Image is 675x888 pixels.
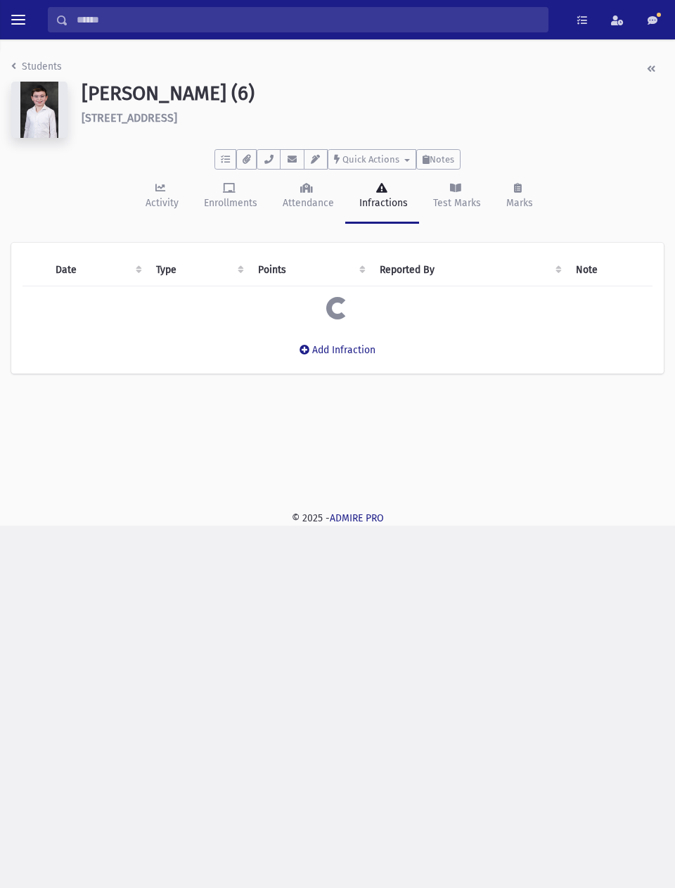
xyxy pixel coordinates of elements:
[6,7,31,32] button: toggle menu
[131,170,190,224] a: Activity
[269,170,345,224] a: Attendance
[201,196,257,210] div: Enrollments
[328,149,416,170] button: Quick Actions
[371,254,567,286] th: Reported By
[47,254,148,286] th: Date
[190,170,269,224] a: Enrollments
[290,337,385,362] button: Add Infraction
[11,82,67,138] img: Z
[11,59,62,80] nav: breadcrumb
[280,196,334,210] div: Attendance
[68,7,548,32] input: Search
[82,111,664,125] h6: [STREET_ADDRESS]
[356,196,408,210] div: Infractions
[345,170,419,224] a: Infractions
[503,196,533,210] div: Marks
[492,170,544,224] a: Marks
[342,154,399,165] span: Quick Actions
[148,254,249,286] th: Type
[11,511,664,526] div: © 2025 -
[416,149,461,170] button: Notes
[430,196,481,210] div: Test Marks
[11,61,62,72] a: Students
[330,512,384,524] a: ADMIRE PRO
[430,154,454,165] span: Notes
[250,254,371,286] th: Points
[567,254,652,286] th: Note
[419,170,492,224] a: Test Marks
[143,196,179,210] div: Activity
[82,82,664,106] h1: [PERSON_NAME] (6)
